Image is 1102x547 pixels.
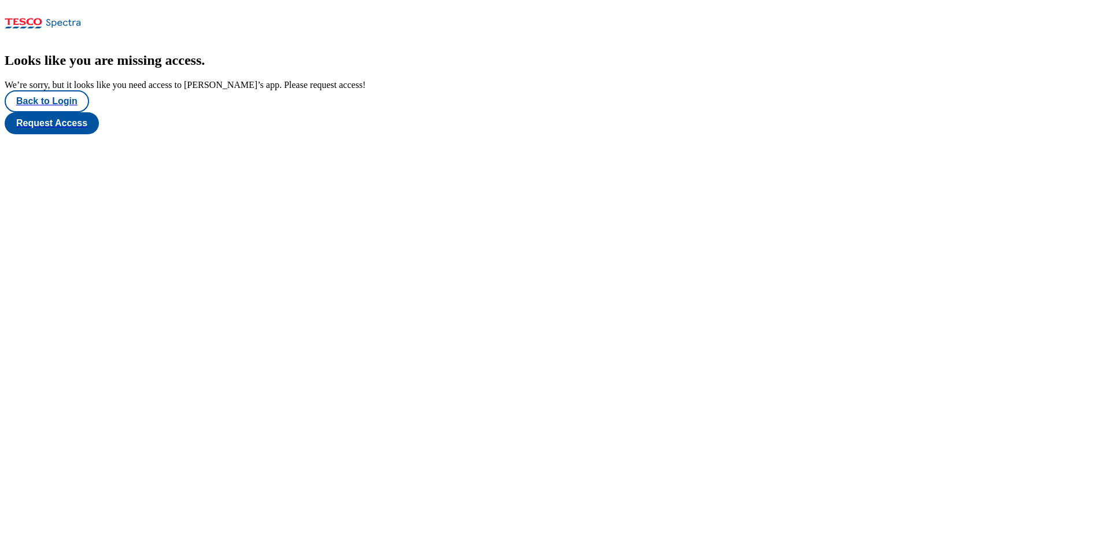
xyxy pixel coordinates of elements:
a: Request Access [5,112,1097,134]
span: . [201,53,205,68]
button: Back to Login [5,90,89,112]
a: Back to Login [5,90,1097,112]
h2: Looks like you are missing access [5,53,1097,68]
div: We’re sorry, but it looks like you need access to [PERSON_NAME]’s app. Please request access! [5,80,1097,90]
button: Request Access [5,112,99,134]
